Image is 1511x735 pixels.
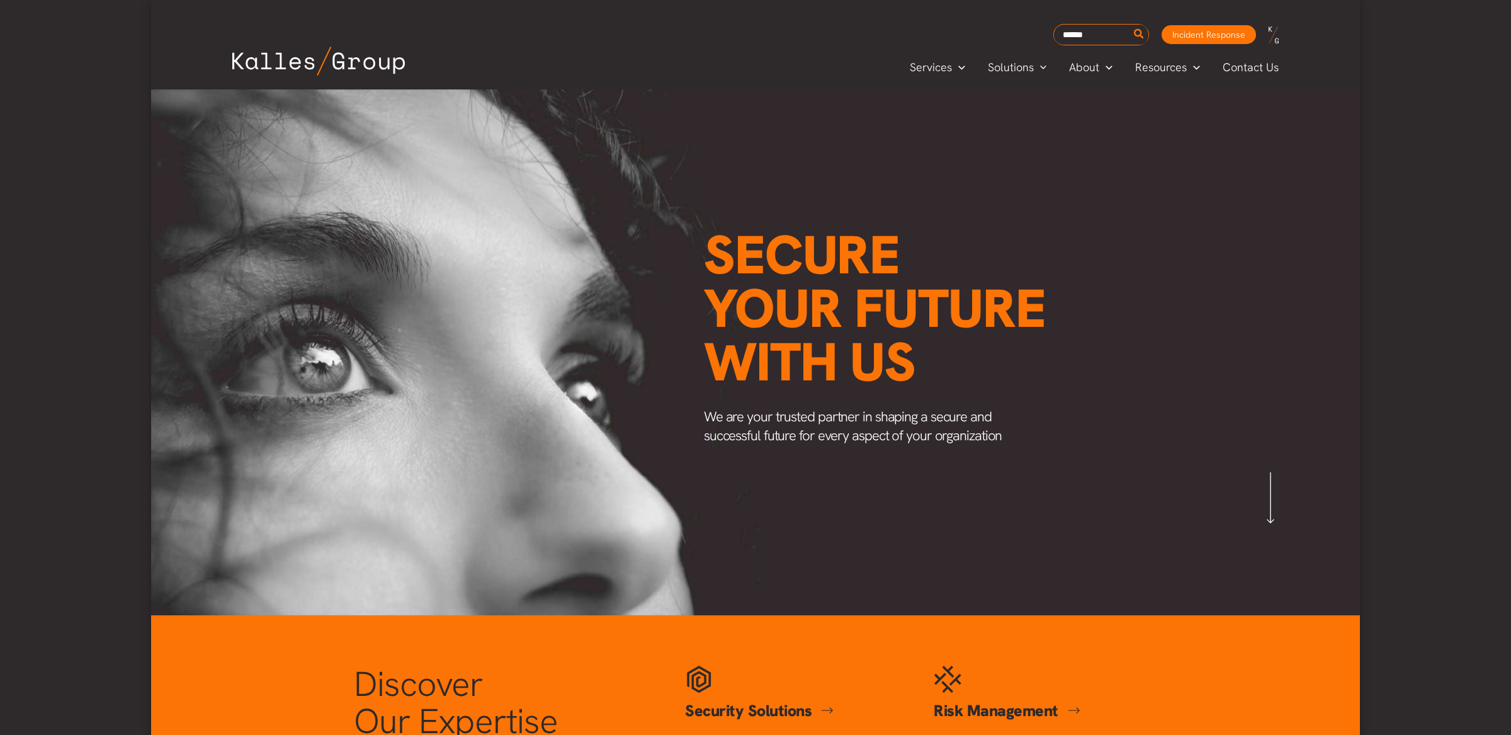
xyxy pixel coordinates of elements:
span: Menu Toggle [1034,58,1047,77]
span: Menu Toggle [1187,58,1200,77]
img: Kalles Group [232,47,405,76]
a: Incident Response [1162,25,1256,44]
span: Services [910,58,952,77]
a: SolutionsMenu Toggle [976,58,1058,77]
a: Contact Us [1211,58,1291,77]
span: Solutions [988,58,1034,77]
span: Menu Toggle [952,58,965,77]
a: ResourcesMenu Toggle [1124,58,1211,77]
a: AboutMenu Toggle [1058,58,1124,77]
button: Search [1131,25,1147,45]
span: Menu Toggle [1099,58,1112,77]
span: We are your trusted partner in shaping a secure and successful future for every aspect of your or... [704,407,1002,445]
nav: Primary Site Navigation [898,57,1291,77]
a: ServicesMenu Toggle [898,58,976,77]
span: Resources [1135,58,1187,77]
span: Contact Us [1223,58,1279,77]
a: Risk Management [934,700,1080,721]
span: About [1069,58,1099,77]
a: Security Solutions [685,700,834,721]
span: Secure your future with us [704,220,1046,397]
